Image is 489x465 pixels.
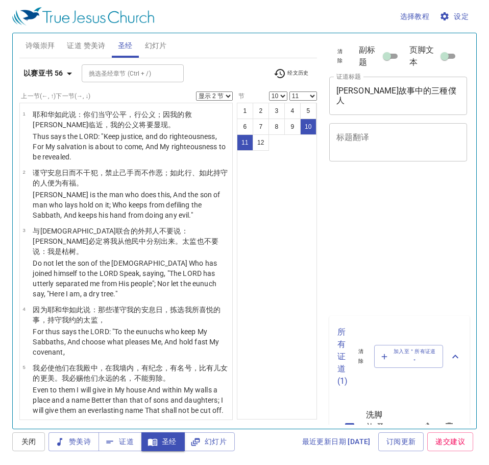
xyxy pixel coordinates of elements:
iframe: from-child [325,172,441,312]
wh8104: 己手 [33,169,228,187]
wh2388: 的人 [33,179,83,187]
button: 12 [253,134,269,151]
span: 洗脚礼 圣餐礼 [366,409,388,446]
wh2388: 我约 [62,316,105,324]
span: 经文历史 [274,67,309,80]
wh3772: 。 [163,374,170,382]
span: 诗颂崇拜 [26,39,55,52]
span: 最近更新日期 [DATE] [302,435,371,448]
wh835: 。 [76,179,83,187]
button: 经文历史 [267,66,315,81]
button: 7 [253,119,269,135]
wh6666: 将要显现 [139,121,175,129]
span: 关闭 [20,435,37,448]
wh3444: 临 [88,121,175,129]
button: 清除 [329,45,351,67]
wh1285: 的太监 [76,316,105,324]
span: 副标题 [359,44,381,68]
p: 因为耶和华 [33,305,229,325]
button: 幻灯片 [184,432,235,451]
wh8104: 安息日 [33,169,228,187]
button: 3 [268,103,285,119]
wh5414: 他们永远 [83,374,170,382]
p: Do not let the son of the [DEMOGRAPHIC_DATA] Who has joined himself to the LORD Speak, saying, "T... [33,258,229,299]
span: 圣经 [118,39,133,52]
span: 清除 [356,347,365,365]
span: 递交建议 [435,435,465,448]
p: 谨守 [33,168,229,188]
wh559: ：你们当守 [33,110,191,129]
wh3068: 联合 [33,227,218,255]
button: 以赛亚书 56 [19,64,80,83]
wh559: ：[PERSON_NAME] [33,227,218,255]
wh3068: 必定将我从他民 [33,237,218,255]
wh559: ：我是枯 [40,247,84,255]
wh5236: 不要说 [33,227,218,255]
p: 与[DEMOGRAPHIC_DATA] [33,226,229,257]
textarea: [PERSON_NAME]故事中的三種僕人 [336,86,460,105]
button: 6 [237,119,253,135]
p: Even to them I will give in My house And within My walls a place and a name Better than that of s... [33,385,229,415]
p: Thus says the LORD: "Keep justice, and do righteousness, For My salvation is about to come, And M... [33,131,229,162]
wh1004: ，在我墙内 [33,364,228,382]
img: True Jesus Church [12,7,154,26]
span: 证道 [107,435,134,448]
button: 10 [300,119,316,135]
span: 选择教程 [400,10,430,23]
wh3002: 树 [69,247,83,255]
span: 幻灯片 [192,435,227,448]
wh5414: 他们在我殿中 [33,364,228,382]
input: Type Bible Reference [85,67,164,79]
wh6086: 。 [76,247,83,255]
button: 选择教程 [396,7,434,26]
p: 所有证道 ( 1 ) [337,326,348,387]
span: 页脚文本 [409,44,439,68]
button: 9 [284,119,301,135]
wh1540: 。 [168,121,175,129]
button: 4 [284,103,301,119]
wh7676: 而不干犯 [33,169,228,187]
label: 节 [237,93,245,99]
span: 1 [22,111,25,117]
span: 订阅更新 [386,435,416,448]
button: 圣经 [141,432,185,451]
span: 赞美诗 [57,435,91,448]
wh1323: 的更美 [33,374,170,382]
p: For thus says the LORD: "To the eunuchs who keep My Sabbaths, And choose what pleases Me, And hol... [33,327,229,357]
button: 8 [268,119,285,135]
span: 加入至＂所有证道＂ [381,347,437,365]
wh8104: 公平 [33,110,191,129]
button: 2 [253,103,269,119]
label: 上一节 (←, ↑) 下一节 (→, ↓) [21,93,90,99]
ul: sermon lineup list [329,398,470,457]
span: 圣经 [150,435,177,448]
a: 最近更新日期 [DATE] [298,432,375,451]
p: 我必使 [33,363,229,383]
span: 5 [22,364,25,370]
wh7138: ，我的公义 [103,121,176,129]
a: 递交建议 [427,432,473,451]
span: 设定 [442,10,469,23]
wh2490: ，禁止 [33,169,228,187]
wh2896: 。我必赐 [55,374,170,382]
button: 加入至＂所有证道＂ [374,345,444,367]
p: [PERSON_NAME] is the man who does this, And the son of man who lays hold on it; Who keeps from de... [33,190,229,220]
wh5631: ， [98,316,105,324]
span: 3 [22,227,25,233]
button: 1 [237,103,253,119]
wh3867: 的外邦人 [33,227,218,255]
button: 设定 [437,7,473,26]
button: 证道 [99,432,142,451]
div: 所有证道(1)清除加入至＂所有证道＂ [329,316,470,398]
wh8034: ，不能剪除 [127,374,170,382]
span: 幻灯片 [145,39,167,52]
p: 耶和华 [33,109,229,130]
span: 清除 [335,47,345,65]
a: 订阅更新 [378,432,424,451]
span: 4 [22,306,25,312]
b: 以赛亚书 56 [23,67,63,80]
wh559: ：那些谨守 [33,306,221,324]
wh935: 近 [96,121,176,129]
button: 11 [237,134,253,151]
wh8104: 我的安息日 [33,306,221,324]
